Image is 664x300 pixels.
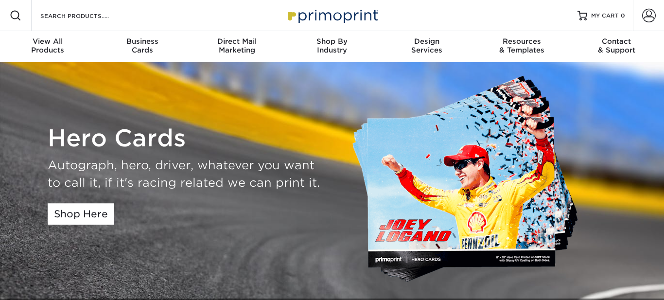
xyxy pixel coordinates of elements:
[380,37,474,46] span: Design
[474,37,569,54] div: & Templates
[474,37,569,46] span: Resources
[380,31,474,62] a: DesignServices
[95,37,190,46] span: Business
[284,37,379,46] span: Shop By
[39,10,134,21] input: SEARCH PRODUCTS.....
[48,124,325,153] h1: Hero Cards
[569,37,664,46] span: Contact
[284,37,379,54] div: Industry
[284,31,379,62] a: Shop ByIndustry
[351,74,590,287] img: Custom Hero Cards
[569,31,664,62] a: Contact& Support
[474,31,569,62] a: Resources& Templates
[569,37,664,54] div: & Support
[48,203,114,225] a: Shop Here
[380,37,474,54] div: Services
[621,12,625,19] span: 0
[190,31,284,62] a: Direct MailMarketing
[190,37,284,46] span: Direct Mail
[48,157,325,192] div: Autograph, hero, driver, whatever you want to call it, if it's racing related we can print it.
[95,37,190,54] div: Cards
[591,12,619,20] span: MY CART
[95,31,190,62] a: BusinessCards
[190,37,284,54] div: Marketing
[283,5,381,26] img: Primoprint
